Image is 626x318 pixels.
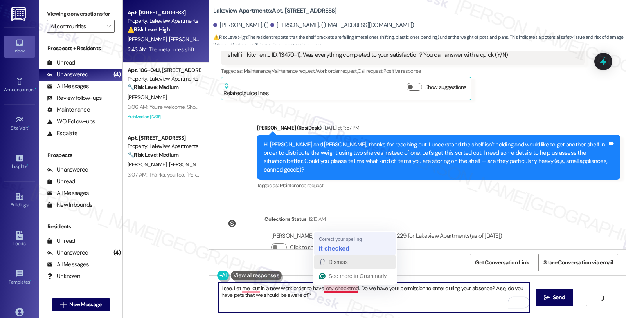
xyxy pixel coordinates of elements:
div: Unread [47,237,75,245]
a: Inbox [4,36,35,57]
div: [PERSON_NAME]. ([EMAIL_ADDRESS][DOMAIN_NAME]) [270,21,414,29]
span: [PERSON_NAME] [128,94,167,101]
div: Unanswered [47,166,88,174]
input: All communities [50,20,102,33]
span: Maintenance , [244,68,271,74]
div: Unread [47,59,75,67]
div: Prospects + Residents [39,44,122,52]
span: Maintenance request [280,182,324,189]
strong: ⚠️ Risk Level: High [213,34,247,40]
div: 12:13 AM [307,215,326,223]
label: Show suggestions [425,83,466,91]
span: • [28,124,29,130]
div: All Messages [47,260,89,269]
div: Apt. 106~04J, [STREET_ADDRESS] [128,66,200,74]
a: Buildings [4,190,35,211]
a: Leads [4,229,35,250]
span: [PERSON_NAME] [128,36,169,43]
b: Lakeview Apartments: Apt. [STREET_ADDRESS] [213,7,336,15]
span: [PERSON_NAME] [169,161,208,168]
i:  [60,302,66,308]
div: Property: Lakeview Apartments [128,17,200,25]
div: New Inbounds [47,201,92,209]
div: Unanswered [47,70,88,79]
div: Residents [39,222,122,231]
span: [PERSON_NAME] [169,36,208,43]
div: [PERSON_NAME] has an outstanding balance of $-229 for Lakeview Apartments (as of [DATE]) [271,232,502,240]
div: Collections Status [264,215,306,223]
div: Unanswered [47,249,88,257]
div: (4) [112,69,123,81]
div: All Messages [47,82,89,90]
div: Hi [PERSON_NAME] and [PERSON_NAME], thanks for reaching out. I understand the shelf isn't holding... [264,141,608,174]
span: Send [553,293,565,302]
span: : The resident reports that the shelf brackets are failing (metal ones shifting, plastic ones ben... [213,33,626,50]
a: Insights • [4,152,35,173]
div: Prospects [39,151,122,159]
button: Get Conversation Link [470,254,534,271]
div: Property: Lakeview Apartments [128,75,200,83]
div: [DATE] at 11:57 PM [321,124,359,132]
div: Escalate [47,129,77,137]
span: • [35,86,36,91]
div: Property: Lakeview Apartments [128,142,200,150]
span: Work order request , [316,68,358,74]
strong: 🔧 Risk Level: Medium [128,83,178,90]
span: Positive response [383,68,421,74]
span: • [30,278,31,284]
div: 3:06 AM: You're welcome. Should you have other concerns, please feel free to reach out. Have a gr... [128,103,381,110]
textarea: To enrich screen reader interactions, please activate Accessibility in Grammarly extension settings [218,283,530,312]
div: Unread [47,177,75,186]
div: Related guidelines [223,83,269,98]
span: New Message [69,300,101,309]
div: WO Follow-ups [47,117,95,126]
div: Apt. [STREET_ADDRESS] [128,9,200,17]
a: Templates • [4,267,35,288]
span: Share Conversation via email [543,258,613,267]
label: Click to show details [290,243,336,251]
span: Maintenance request , [271,68,316,74]
strong: 🔧 Risk Level: Medium [128,151,178,158]
div: Tagged as: [221,65,584,77]
span: Get Conversation Link [475,258,529,267]
a: Site Visit • [4,113,35,134]
div: Review follow-ups [47,94,102,102]
label: Viewing conversations for [47,8,115,20]
i:  [106,23,111,29]
span: • [27,163,28,168]
div: Apt. [STREET_ADDRESS] [128,134,200,142]
span: Call request , [358,68,383,74]
i:  [544,295,550,301]
div: Archived on [DATE] [127,112,201,122]
button: Send [536,289,574,306]
div: All Messages [47,189,89,197]
div: Maintenance [47,106,90,114]
i:  [599,295,605,301]
button: New Message [52,298,110,311]
img: ResiDesk Logo [11,7,27,21]
div: Tagged as: [257,180,620,191]
div: 3:07 AM: Thanks, you too, [PERSON_NAME] 😊 [128,171,233,178]
strong: ⚠️ Risk Level: High [128,26,170,33]
div: [PERSON_NAME]. () [213,21,268,29]
span: [PERSON_NAME] [128,161,169,168]
button: Share Conversation via email [538,254,618,271]
div: Unknown [47,272,80,280]
div: [PERSON_NAME] (ResiDesk) [257,124,620,135]
div: (4) [112,247,123,259]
